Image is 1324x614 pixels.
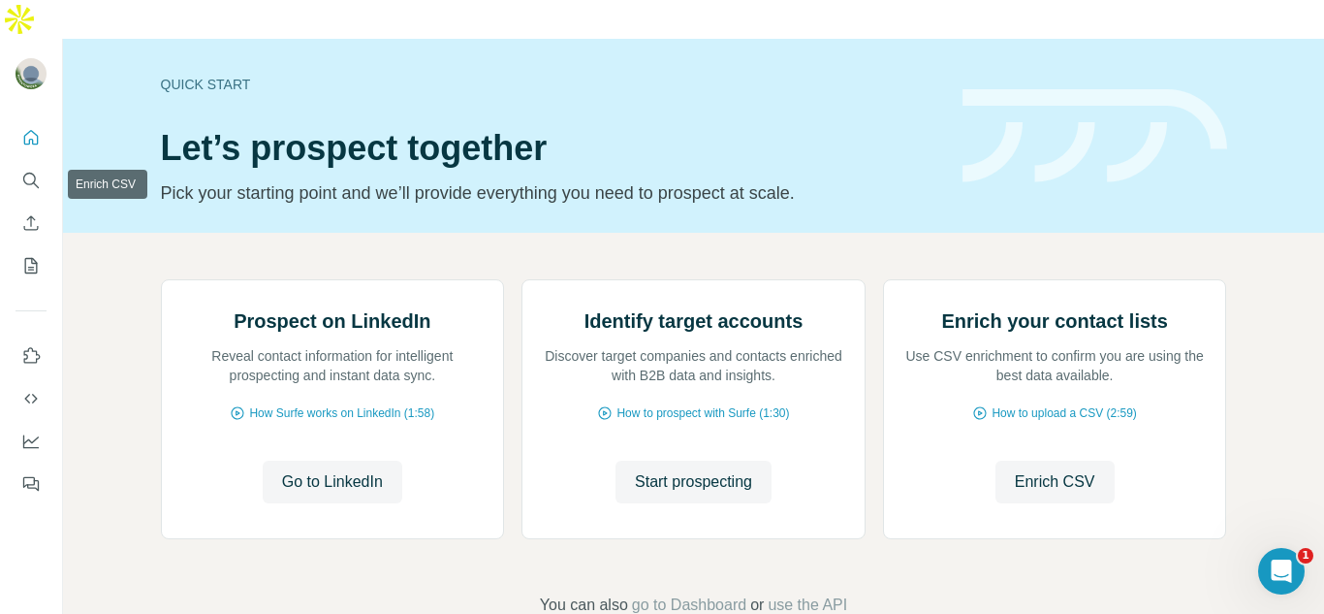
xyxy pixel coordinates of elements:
[16,206,47,241] button: Enrich CSV
[181,346,485,385] p: Reveal contact information for intelligent prospecting and instant data sync.
[615,461,772,503] button: Start prospecting
[249,404,434,422] span: How Surfe works on LinkedIn (1:58)
[992,404,1136,422] span: How to upload a CSV (2:59)
[16,339,47,373] button: Use Surfe on LinkedIn
[1258,548,1305,595] iframe: Intercom live chat
[161,129,939,168] h1: Let’s prospect together
[903,346,1207,385] p: Use CSV enrichment to confirm you are using the best data available.
[16,120,47,155] button: Quick start
[635,470,752,494] span: Start prospecting
[16,424,47,459] button: Dashboard
[16,248,47,283] button: My lists
[161,179,939,207] p: Pick your starting point and we’ll provide everything you need to prospect at scale.
[16,467,47,501] button: Feedback
[263,461,402,503] button: Go to LinkedIn
[16,163,47,198] button: Search
[584,307,804,335] h2: Identify target accounts
[542,346,845,385] p: Discover target companies and contacts enriched with B2B data and insights.
[16,381,47,416] button: Use Surfe API
[282,470,383,494] span: Go to LinkedIn
[962,89,1227,183] img: banner
[1298,548,1313,564] span: 1
[234,307,430,335] h2: Prospect on LinkedIn
[995,461,1115,503] button: Enrich CSV
[16,58,47,89] img: Avatar
[616,404,789,422] span: How to prospect with Surfe (1:30)
[161,75,939,94] div: Quick start
[1015,470,1095,494] span: Enrich CSV
[941,307,1167,335] h2: Enrich your contact lists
